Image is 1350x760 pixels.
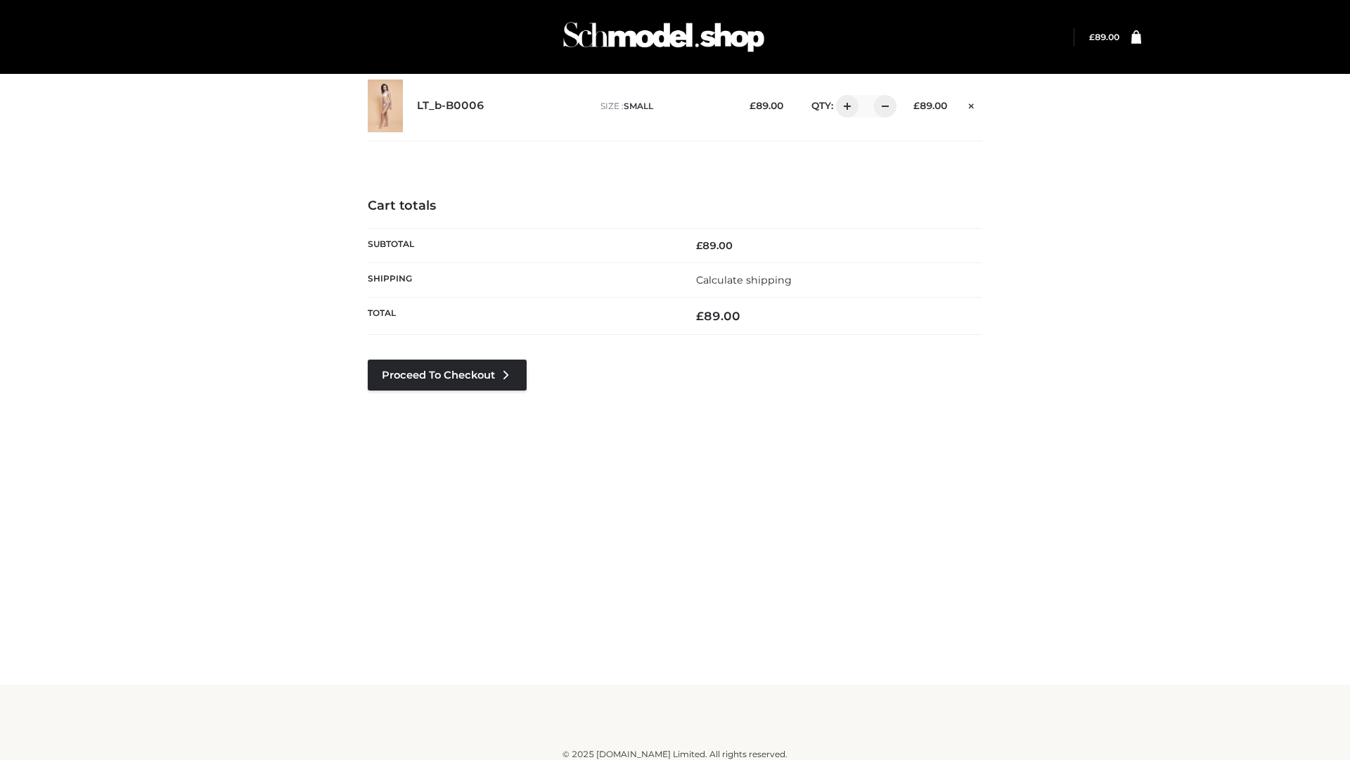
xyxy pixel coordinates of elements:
bdi: 89.00 [1089,32,1119,42]
p: size : [600,100,728,113]
a: Remove this item [961,95,982,113]
span: £ [696,239,702,252]
div: QTY: [797,95,892,118]
span: SMALL [624,101,653,111]
bdi: 89.00 [750,100,783,111]
span: £ [913,100,920,111]
a: Proceed to Checkout [368,360,527,391]
h4: Cart totals [368,198,982,214]
bdi: 89.00 [696,239,733,252]
a: LT_b-B0006 [417,99,484,113]
span: £ [696,309,704,323]
span: £ [1089,32,1095,42]
th: Total [368,298,675,335]
img: Schmodel Admin 964 [558,9,769,65]
a: £89.00 [1089,32,1119,42]
span: £ [750,100,756,111]
bdi: 89.00 [696,309,740,323]
th: Subtotal [368,228,675,262]
a: Calculate shipping [696,274,792,286]
bdi: 89.00 [913,100,947,111]
th: Shipping [368,262,675,297]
